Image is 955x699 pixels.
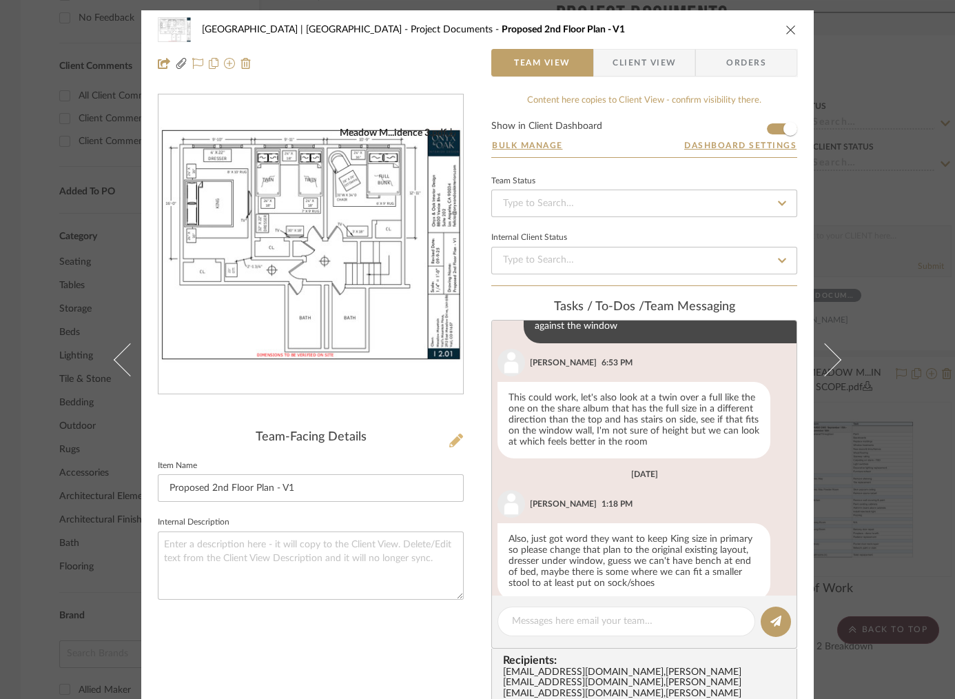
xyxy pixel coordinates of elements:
span: Orders [711,49,781,77]
div: [PERSON_NAME] [530,498,597,510]
div: Team Status [491,178,535,185]
div: Content here copies to Client View - confirm visibility there. [491,94,797,108]
span: Team View [514,49,571,77]
img: user_avatar.png [497,490,525,518]
img: d6bc8696-a811-4126-8cee-4f7b6f726bd5_48x40.jpg [158,16,191,43]
input: Enter Item Name [158,474,464,502]
img: Remove from project [240,58,251,69]
label: Internal Description [158,519,229,526]
span: [GEOGRAPHIC_DATA] | [GEOGRAPHIC_DATA] [202,25,411,34]
img: user_avatar.png [497,349,525,376]
span: Recipients: [503,654,791,667]
div: 1:18 PM [602,498,633,510]
div: [DATE] [631,469,658,479]
div: This could work, let's also look at a twin over a full like the one on the share album that has t... [497,382,770,459]
div: team Messaging [491,300,797,315]
img: d6bc8696-a811-4126-8cee-4f7b6f726bd5_436x436.jpg [158,127,463,363]
span: Client View [613,49,676,77]
div: [PERSON_NAME] [530,356,597,369]
button: close [785,23,797,36]
input: Type to Search… [491,190,797,217]
div: Also, just got word they want to keep King size in primary so please change that plan to the orig... [497,523,770,600]
span: Tasks / To-Dos / [554,301,644,313]
div: Internal Client Status [491,234,567,241]
div: Meadow M...idence 3.pdf [340,127,456,139]
label: Item Name [158,463,197,469]
div: Team-Facing Details [158,430,464,445]
div: 0 [158,127,463,363]
div: 6:53 PM [602,356,633,369]
button: Bulk Manage [491,139,564,152]
span: Project Documents [411,25,502,34]
button: Dashboard Settings [684,139,797,152]
input: Type to Search… [491,247,797,274]
span: Proposed 2nd Floor Plan - V1 [502,25,625,34]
